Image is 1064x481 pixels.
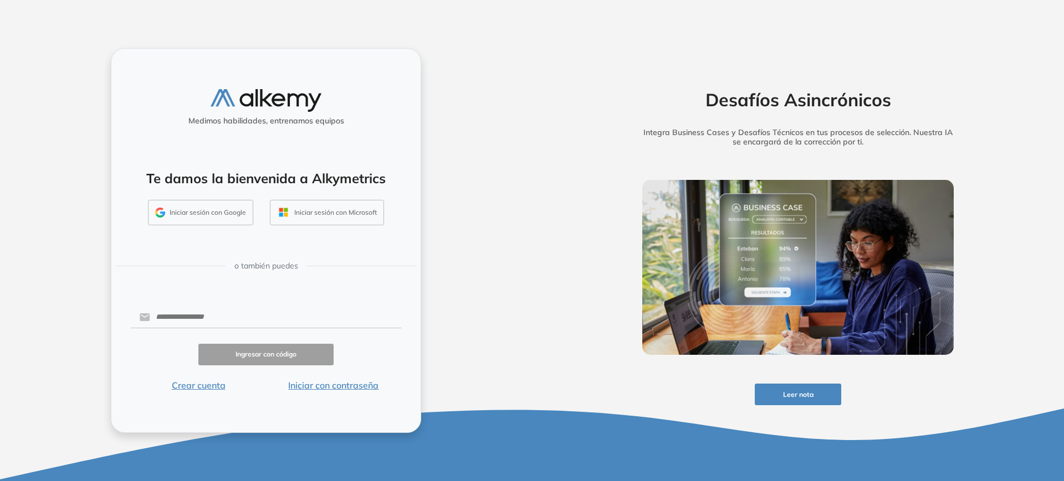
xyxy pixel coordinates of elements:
h2: Desafíos Asincrónicos [625,89,971,110]
img: GMAIL_ICON [155,208,165,218]
img: img-more-info [642,180,954,355]
h5: Integra Business Cases y Desafíos Técnicos en tus procesos de selección. Nuestra IA se encargará ... [625,128,971,147]
h5: Medimos habilidades, entrenamos equipos [116,116,416,126]
button: Crear cuenta [131,379,266,392]
button: Iniciar con contraseña [266,379,401,392]
button: Ingresar con código [198,344,334,365]
button: Leer nota [755,384,841,405]
button: Iniciar sesión con Google [148,200,253,225]
img: OUTLOOK_ICON [277,206,290,219]
span: o también puedes [234,260,298,272]
h4: Te damos la bienvenida a Alkymetrics [126,170,406,187]
img: logo-alkemy [211,89,321,112]
button: Iniciar sesión con Microsoft [270,200,384,225]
